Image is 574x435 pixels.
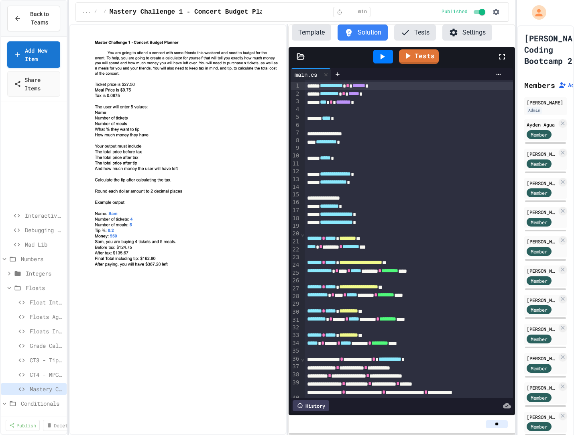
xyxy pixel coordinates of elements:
div: [PERSON_NAME] [527,296,557,304]
div: 9 [291,144,301,152]
div: 10 [291,152,301,160]
div: 26 [291,277,301,285]
span: Back to Teams [26,10,53,27]
div: main.cs [291,70,321,79]
div: 19 [291,222,301,230]
span: Published [442,9,468,15]
div: [PERSON_NAME] [527,413,557,421]
div: 36 [291,355,301,363]
div: 18 [291,214,301,223]
iframe: chat widget [540,403,566,427]
div: Content is published and visible to students [442,7,487,17]
div: My Account [523,3,548,22]
span: Member [531,131,548,138]
div: 31 [291,316,301,324]
span: Floats [26,284,63,292]
div: [PERSON_NAME] [527,238,557,245]
div: 27 [291,285,301,293]
div: 16 [291,198,301,206]
div: History [293,400,329,411]
span: Member [531,423,548,430]
span: Fold line [300,231,304,237]
div: 29 [291,300,301,308]
div: 17 [291,206,301,214]
div: 13 [291,176,301,184]
span: CT3 - Tip Calculator [30,356,63,364]
div: 20 [291,230,301,238]
div: 40 [291,394,301,402]
span: Mastery Challenge 1 - Concert Budget Planner [110,7,279,17]
span: Member [531,160,548,167]
div: Ayden Agua [527,121,557,128]
a: Share Items [7,71,60,97]
div: 37 [291,363,301,371]
span: Member [531,306,548,313]
a: Tests [399,49,439,64]
div: 25 [291,269,301,277]
div: 2 [291,90,301,98]
span: / [104,9,106,15]
button: Back to Teams [7,6,60,31]
div: 12 [291,167,301,176]
div: [PERSON_NAME] [527,208,557,216]
div: 7 [291,129,301,137]
span: Member [531,248,548,255]
span: Member [531,277,548,284]
div: 39 [291,379,301,394]
div: 14 [291,183,301,191]
div: 32 [291,324,301,332]
div: [PERSON_NAME] [527,180,557,187]
div: 11 [291,160,301,167]
div: 23 [291,253,301,261]
span: Conditionals [21,399,63,408]
div: 21 [291,238,301,246]
span: Grade Calculator (Basic) [30,341,63,350]
span: min [358,9,367,15]
span: Member [531,335,548,343]
span: Floats Age On Jupiter [30,312,63,321]
div: 22 [291,246,301,253]
a: Publish [6,420,40,431]
div: [PERSON_NAME] [527,150,557,157]
div: [PERSON_NAME] [527,355,557,362]
iframe: chat widget [507,368,566,402]
span: Fold line [300,355,304,362]
div: 34 [291,339,301,347]
div: 1 [291,82,301,90]
div: 28 [291,292,301,300]
button: Settings [442,25,492,41]
h2: Members [524,80,555,91]
span: Integers [26,269,63,278]
span: Member [531,365,548,372]
div: Admin [527,107,542,114]
div: 15 [291,191,301,198]
a: Add New Item [7,41,60,68]
span: Interactive Practice - Who Are You? [25,211,63,220]
div: 33 [291,331,301,339]
div: 35 [291,347,301,355]
span: Float Intro [30,298,63,306]
div: 6 [291,121,301,129]
div: [PERSON_NAME] [527,99,564,106]
button: Solution [338,25,388,41]
button: Template [292,25,331,41]
button: Tests [394,25,436,41]
div: 24 [291,261,301,269]
div: 8 [291,137,301,145]
div: 5 [291,113,301,121]
span: CT4 - MPG Calculator [30,370,63,379]
span: Numbers [21,255,63,263]
span: Mad Lib [25,240,63,249]
div: [PERSON_NAME] [PERSON_NAME] [527,325,557,333]
a: Delete [43,420,74,431]
span: Debugging Strings 2 [25,226,63,234]
span: / [94,9,97,15]
div: 3 [291,98,301,106]
div: main.cs [291,68,331,80]
span: ... [82,9,91,15]
div: 30 [291,308,301,316]
span: Member [531,219,548,226]
span: Floats Inches To Centimeters [30,327,63,335]
div: [PERSON_NAME] [527,267,557,274]
span: Mastery Challenge 1 - Concert Budget Planner [30,385,63,393]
